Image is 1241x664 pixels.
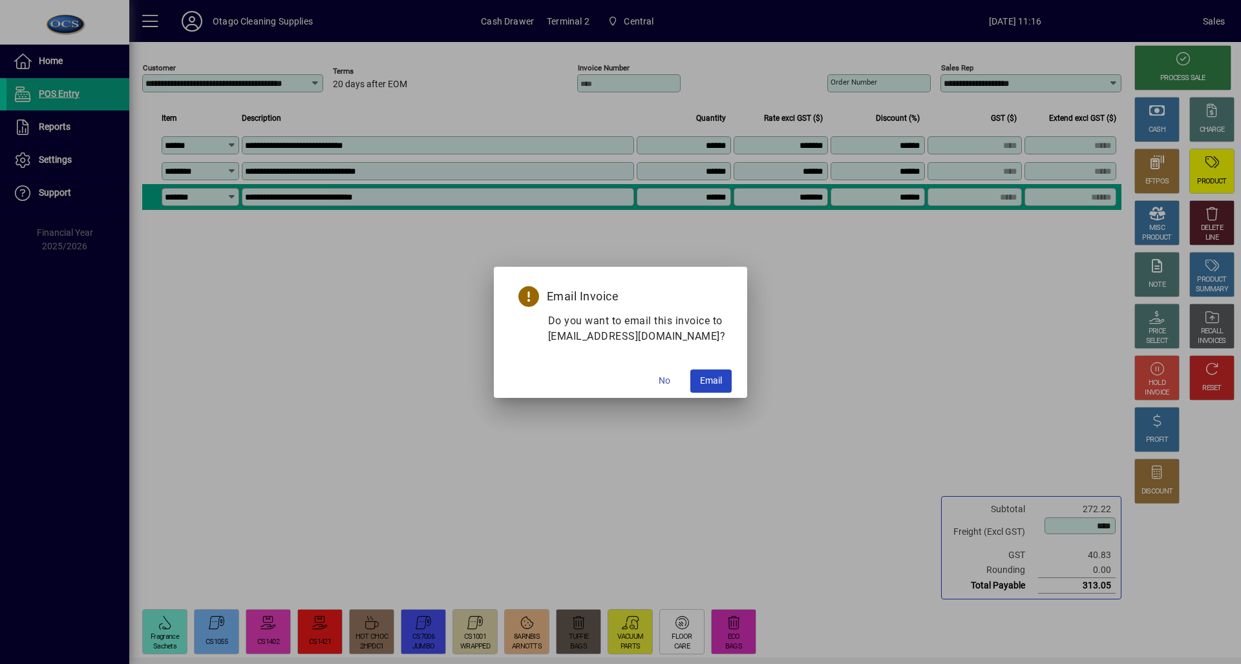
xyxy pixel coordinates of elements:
button: Email [690,369,732,393]
span: No [659,374,670,388]
button: No [644,369,685,393]
span: Email [700,374,722,388]
h5: Email Invoice [516,286,726,307]
p: Do you want to email this invoice to [EMAIL_ADDRESS][DOMAIN_NAME]? [548,313,726,344]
